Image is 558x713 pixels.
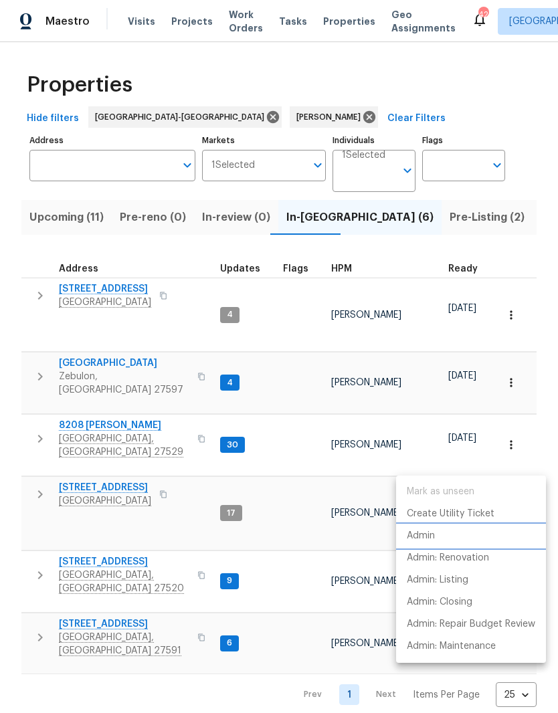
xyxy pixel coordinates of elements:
[407,507,494,521] p: Create Utility Ticket
[407,617,535,631] p: Admin: Repair Budget Review
[407,551,489,565] p: Admin: Renovation
[407,573,468,587] p: Admin: Listing
[407,529,435,543] p: Admin
[407,639,496,653] p: Admin: Maintenance
[407,595,472,609] p: Admin: Closing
